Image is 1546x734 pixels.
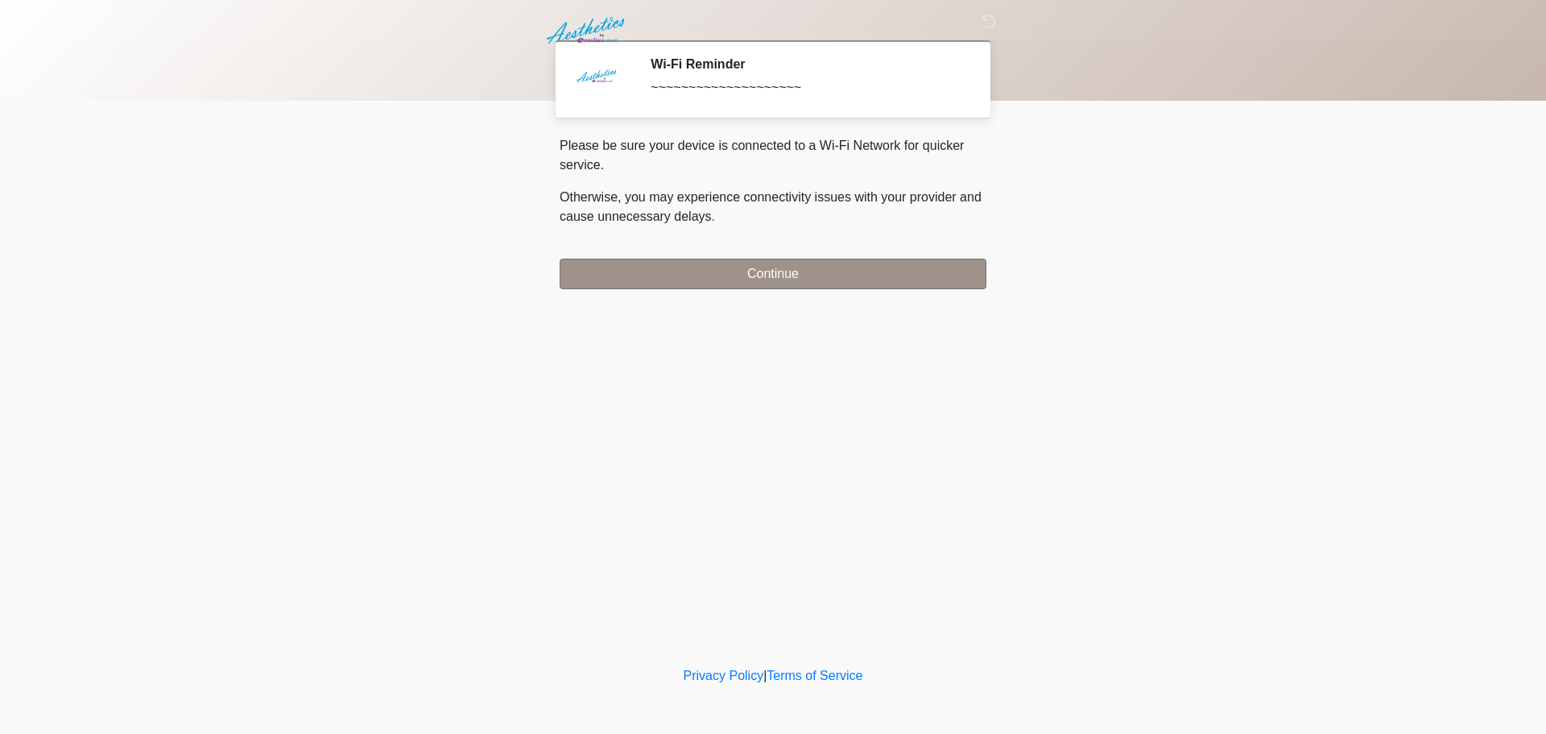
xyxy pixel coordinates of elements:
img: Aesthetics by Emediate Cure Logo [544,12,631,49]
p: Otherwise, you may experience connectivity issues with your provider and cause unnecessary delays [560,188,986,226]
h2: Wi-Fi Reminder [651,56,962,72]
button: Continue [560,259,986,289]
span: . [712,209,715,223]
a: Terms of Service [767,669,862,682]
img: Agent Avatar [572,56,620,105]
div: ~~~~~~~~~~~~~~~~~~~~ [651,78,962,97]
p: Please be sure your device is connected to a Wi-Fi Network for quicker service. [560,136,986,175]
a: | [763,669,767,682]
a: Privacy Policy [684,669,764,682]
